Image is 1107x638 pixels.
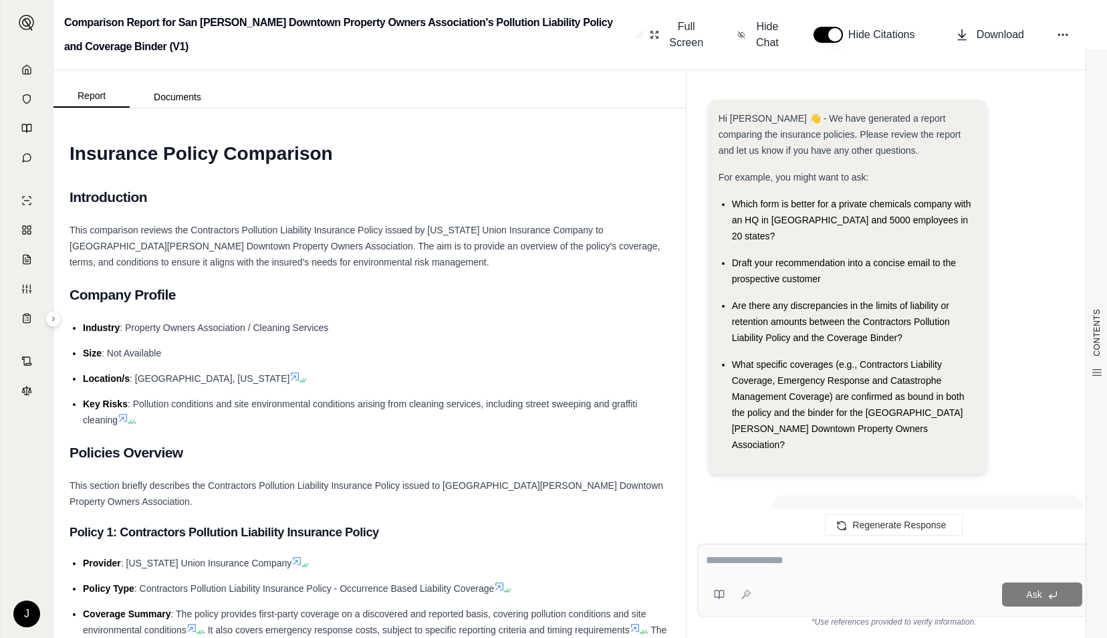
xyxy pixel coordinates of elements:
[134,415,136,425] span: .
[950,21,1029,48] button: Download
[848,27,923,43] span: Hide Citations
[719,113,961,156] span: Hi [PERSON_NAME] 👋 - We have generated a report comparing the insurance policies. Please review t...
[83,558,121,568] span: Provider
[83,609,171,619] span: Coverage Summary
[70,183,670,211] h2: Introduction
[70,281,670,309] h2: Company Profile
[102,348,161,358] span: : Not Available
[852,520,946,530] span: Regenerate Response
[70,225,660,268] span: This comparison reviews the Contractors Pollution Liability Insurance Policy issued by [US_STATE]...
[825,514,963,536] button: Regenerate Response
[120,322,328,333] span: : Property Owners Association / Cleaning Services
[977,27,1024,43] span: Download
[1002,582,1082,607] button: Ask
[1092,309,1102,356] span: CONTENTS
[732,13,787,56] button: Hide Chat
[753,19,781,51] span: Hide Chat
[70,520,670,544] h3: Policy 1: Contractors Pollution Liability Insurance Policy
[9,144,45,171] a: Chat
[203,625,630,635] span: . It also covers emergency response costs, subject to specific reporting criteria and timing requ...
[13,601,40,627] div: J
[9,187,45,214] a: Single Policy
[83,583,134,594] span: Policy Type
[83,322,120,333] span: Industry
[121,558,291,568] span: : [US_STATE] Union Insurance Company
[13,9,40,36] button: Expand sidebar
[9,115,45,142] a: Prompt Library
[9,348,45,375] a: Contract Analysis
[9,246,45,273] a: Claim Coverage
[1026,589,1041,600] span: Ask
[70,135,670,173] h1: Insurance Policy Comparison
[697,617,1091,627] div: *Use references provided to verify information.
[83,399,128,409] span: Key Risks
[732,300,950,343] span: Are there any discrepancies in the limits of liability or retention amounts between the Contracto...
[732,359,965,450] span: What specific coverages (e.g., Contractors Liability Coverage, Emergency Response and Catastrophe...
[732,199,971,241] span: Which form is better for a private chemicals company with an HQ in [GEOGRAPHIC_DATA] and 5000 emp...
[9,217,45,243] a: Policy Comparisons
[83,373,130,384] span: Location/s
[64,11,630,59] h2: Comparison Report for San [PERSON_NAME] Downtown Property Owners Association's Pollution Liabilit...
[53,85,130,108] button: Report
[732,257,956,284] span: Draft your recommendation into a concise email to the prospective customer
[9,377,45,404] a: Legal Search Engine
[9,86,45,112] a: Documents Vault
[70,439,670,467] h2: Policies Overview
[45,311,61,327] button: Expand sidebar
[9,56,45,83] a: Home
[134,583,494,594] span: : Contractors Pollution Liability Insurance Policy - Occurrence Based Liability Coverage
[19,15,35,31] img: Expand sidebar
[83,348,102,358] span: Size
[667,19,705,51] span: Full Screen
[83,399,637,425] span: : Pollution conditions and site environmental conditions arising from cleaning services, includin...
[9,276,45,302] a: Custom Report
[719,172,869,183] span: For example, you might want to ask:
[130,86,225,108] button: Documents
[9,305,45,332] a: Coverage Table
[644,13,711,56] button: Full Screen
[130,373,289,384] span: : [GEOGRAPHIC_DATA], [US_STATE]
[70,480,663,507] span: This section briefly describes the Contractors Pollution Liability Insurance Policy issued to [GE...
[83,609,646,635] span: : The policy provides first-party coverage on a discovered and reported basis, covering pollution...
